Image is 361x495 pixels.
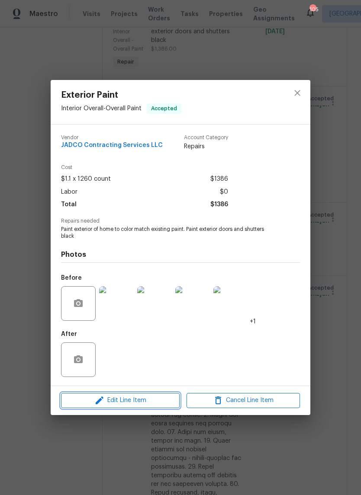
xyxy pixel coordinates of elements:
span: Repairs [184,142,228,151]
h5: After [61,331,77,337]
span: Labor [61,186,77,198]
div: 105 [309,5,316,14]
span: Vendor [61,135,163,141]
span: $1.1 x 1260 count [61,173,111,185]
span: Cost [61,165,228,170]
span: $1386 [210,173,228,185]
span: Account Category [184,135,228,141]
span: Exterior Paint [61,90,181,100]
span: +1 [250,317,256,326]
button: Cancel Line Item [187,393,300,408]
span: Interior Overall - Overall Paint [61,105,142,112]
button: Edit Line Item [61,393,180,408]
span: Total [61,198,77,211]
span: JADCO Contracting Services LLC [61,142,163,149]
span: $1386 [210,198,228,211]
span: Paint exterior of home to color match existing paint. Paint exterior doors and shutters black [61,226,276,240]
h5: Before [61,275,82,281]
button: close [287,83,308,103]
h4: Photos [61,250,300,259]
span: Cancel Line Item [189,395,297,406]
span: Edit Line Item [64,395,177,406]
span: Accepted [148,104,180,113]
span: $0 [220,186,228,198]
span: Repairs needed [61,218,300,224]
